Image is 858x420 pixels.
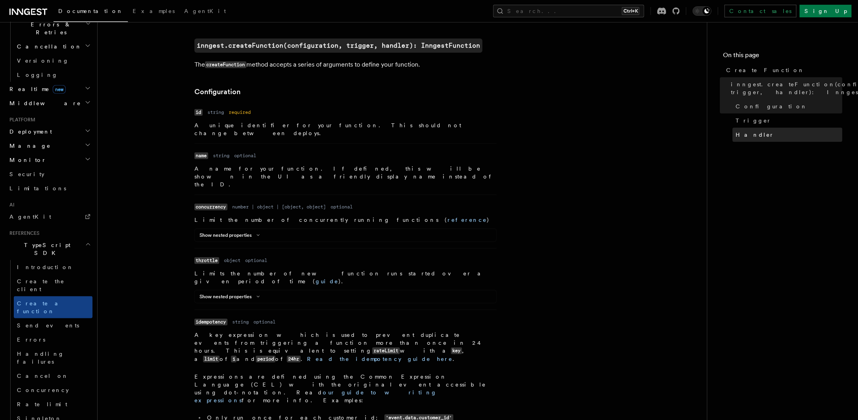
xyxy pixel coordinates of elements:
span: Handler [736,131,774,139]
dd: optional [245,257,267,264]
a: Create Function [723,63,842,77]
span: Errors & Retries [14,20,85,36]
a: Security [6,167,92,181]
span: Monitor [6,156,46,164]
span: Limitations [9,185,66,191]
a: Configuration [194,86,240,97]
span: Create the client [17,278,65,292]
span: Configuration [736,102,807,110]
a: Create the client [14,274,92,296]
span: References [6,230,39,236]
dd: optional [331,204,353,210]
dd: string [207,109,224,115]
p: Expressions are defined using the Common Expression Language (CEL) with the original event access... [194,373,497,404]
p: The method accepts a series of arguments to define your function. [194,59,509,71]
dd: object [224,257,240,264]
span: AgentKit [9,214,51,220]
p: Limit the number of concurrently running functions ( ) [194,216,497,224]
button: Search...Ctrl+K [493,5,644,17]
code: limit [203,356,220,362]
span: TypeScript SDK [6,241,85,257]
span: Manage [6,142,51,150]
span: Rate limit [17,401,67,407]
button: Deployment [6,125,92,139]
span: Security [9,171,44,177]
a: inngest.createFunction(configuration, trigger, handler): InngestFunction [194,39,483,53]
kbd: Ctrl+K [622,7,640,15]
span: Examples [133,8,175,14]
span: Platform [6,117,35,123]
dd: number | object | [object, object] [232,204,326,210]
span: Send events [17,322,79,329]
p: A key expression which is used to prevent duplicate events from triggering a function more than o... [194,331,497,363]
button: Errors & Retries [14,17,92,39]
span: Versioning [17,58,69,64]
a: Trigger [732,113,842,128]
code: concurrency [194,204,227,210]
code: throttle [194,257,219,264]
a: Errors [14,333,92,347]
span: AI [6,202,15,208]
dd: optional [234,152,256,159]
a: guide [316,278,338,284]
span: Middleware [6,99,81,107]
a: Introduction [14,260,92,274]
button: TypeScript SDK [6,238,92,260]
dd: optional [253,319,276,325]
a: AgentKit [179,2,231,21]
button: Middleware [6,96,92,110]
code: idempotency [194,319,227,325]
a: Read the idempotency guide here [307,356,453,362]
button: Manage [6,139,92,153]
code: createFunction [205,61,246,68]
code: 1 [231,356,237,362]
span: Cancellation [14,43,82,50]
p: A unique identifier for your function. This should not change between deploys. [194,121,497,137]
a: Examples [128,2,179,21]
a: Contact sales [725,5,797,17]
a: Concurrency [14,383,92,397]
span: Logging [17,72,58,78]
p: Limits the number of new function runs started over a given period of time ( ). [194,269,497,285]
code: key [451,348,462,354]
span: Trigger [736,117,771,125]
span: new [53,85,66,94]
a: Handler [732,128,842,142]
a: Create a function [14,296,92,318]
code: id [194,109,203,116]
code: rateLimit [372,348,400,354]
a: Documentation [54,2,128,22]
a: AgentKit [6,210,92,224]
button: Cancellation [14,39,92,54]
button: Monitor [6,153,92,167]
span: Deployment [6,128,52,136]
a: inngest.createFunction(configuration, trigger, handler): InngestFunction [728,77,842,99]
p: A name for your function. If defined, this will be shown in the UI as a friendly display name ins... [194,165,497,188]
code: name [194,152,208,159]
h4: On this page [723,50,842,63]
a: Send events [14,318,92,333]
a: our guide to writing expressions [194,389,437,403]
code: 24hr [287,356,301,362]
span: Realtime [6,85,66,93]
a: Limitations [6,181,92,195]
dd: string [213,152,229,159]
button: Realtimenew [6,82,92,96]
code: period [256,356,275,362]
a: Handling failures [14,347,92,369]
span: AgentKit [184,8,226,14]
dd: required [229,109,251,115]
button: Toggle dark mode [693,6,712,16]
a: Configuration [732,99,842,113]
a: Rate limit [14,397,92,411]
span: Create a function [17,300,64,314]
a: Logging [14,68,92,82]
span: Concurrency [17,387,69,393]
span: Handling failures [17,351,64,365]
a: Cancel on [14,369,92,383]
a: Versioning [14,54,92,68]
span: Errors [17,336,45,343]
span: Introduction [17,264,74,270]
span: Create Function [726,66,804,74]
